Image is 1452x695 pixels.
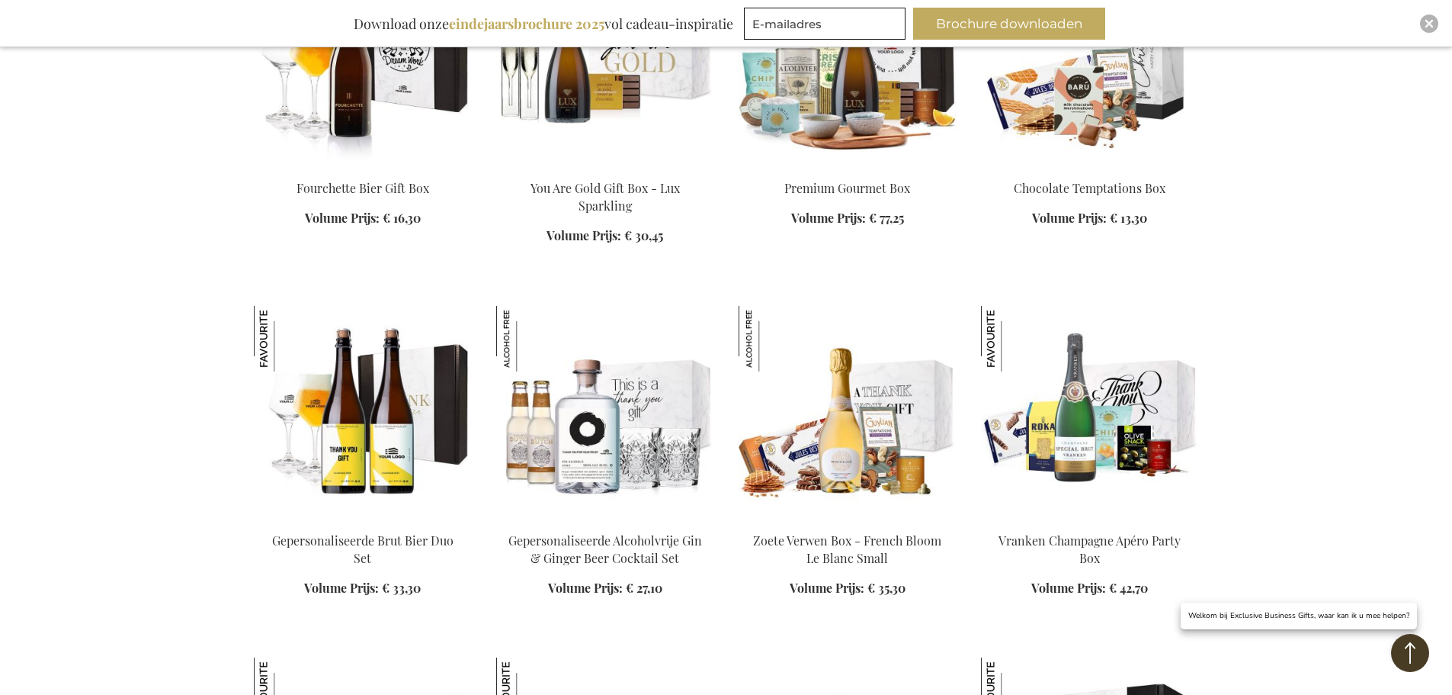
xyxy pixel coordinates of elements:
[272,533,454,566] a: Gepersonaliseerde Brut Bier Duo Set
[1425,19,1434,28] img: Close
[254,306,319,372] img: Gepersonaliseerde Brut Bier Duo Set
[981,306,1199,520] img: Vranken Champagne Apéro Party Box
[548,580,662,597] a: Volume Prijs: € 27,10
[1032,210,1147,227] a: Volume Prijs: € 13,30
[548,580,623,596] span: Volume Prijs:
[753,533,941,566] a: Zoete Verwen Box - French Bloom Le Blanc Small
[791,210,866,226] span: Volume Prijs:
[1032,210,1107,226] span: Volume Prijs:
[981,161,1199,175] a: Chocolate Temptations Box Chocolate Temptations Box
[624,227,663,243] span: € 30,45
[496,513,714,528] a: Personalised Non-alcoholc Gin & Ginger Beer Set Gepersonaliseerde Alcoholvrije Gin & Ginger Beer ...
[496,306,562,372] img: Gepersonaliseerde Alcoholvrije Gin & Ginger Beer Cocktail Set
[739,306,804,372] img: Zoete Verwen Box - French Bloom Le Blanc Small
[790,580,864,596] span: Volume Prijs:
[347,8,740,40] div: Download onze vol cadeau-inspiratie
[784,180,910,196] a: Premium Gourmet Box
[449,14,604,33] b: eindejaarsbrochure 2025
[304,580,421,597] a: Volume Prijs: € 33,30
[867,580,905,596] span: € 35,30
[913,8,1105,40] button: Brochure downloaden
[739,306,957,520] img: Sweet Treats Box - French Bloom Le Blanc Small
[530,180,680,214] a: You Are Gold Gift Box - Lux Sparkling
[305,210,421,227] a: Volume Prijs: € 16,30
[626,580,662,596] span: € 27,10
[254,513,472,528] a: Personalised Champagne Beer Gepersonaliseerde Brut Bier Duo Set
[981,306,1047,372] img: Vranken Champagne Apéro Party Box
[547,227,621,243] span: Volume Prijs:
[981,513,1199,528] a: Vranken Champagne Apéro Party Box Vranken Champagne Apéro Party Box
[304,580,379,596] span: Volume Prijs:
[254,161,472,175] a: Fourchette Beer Gift Box Fourchette Bier Gift Box
[744,8,910,44] form: marketing offers and promotions
[254,306,472,520] img: Personalised Champagne Beer
[1014,180,1165,196] a: Chocolate Temptations Box
[739,161,957,175] a: Premium Gourmet Box
[744,8,905,40] input: E-mailadres
[305,210,380,226] span: Volume Prijs:
[1110,210,1147,226] span: € 13,30
[508,533,702,566] a: Gepersonaliseerde Alcoholvrije Gin & Ginger Beer Cocktail Set
[382,580,421,596] span: € 33,30
[1420,14,1438,33] div: Close
[496,161,714,175] a: You Are Gold Gift Box - Lux Sparkling
[383,210,421,226] span: € 16,30
[739,513,957,528] a: Sweet Treats Box - French Bloom Le Blanc Small Zoete Verwen Box - French Bloom Le Blanc Small
[296,180,429,196] a: Fourchette Bier Gift Box
[869,210,904,226] span: € 77,25
[791,210,904,227] a: Volume Prijs: € 77,25
[547,227,663,245] a: Volume Prijs: € 30,45
[496,306,714,520] img: Personalised Non-alcoholc Gin & Ginger Beer Set
[790,580,905,597] a: Volume Prijs: € 35,30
